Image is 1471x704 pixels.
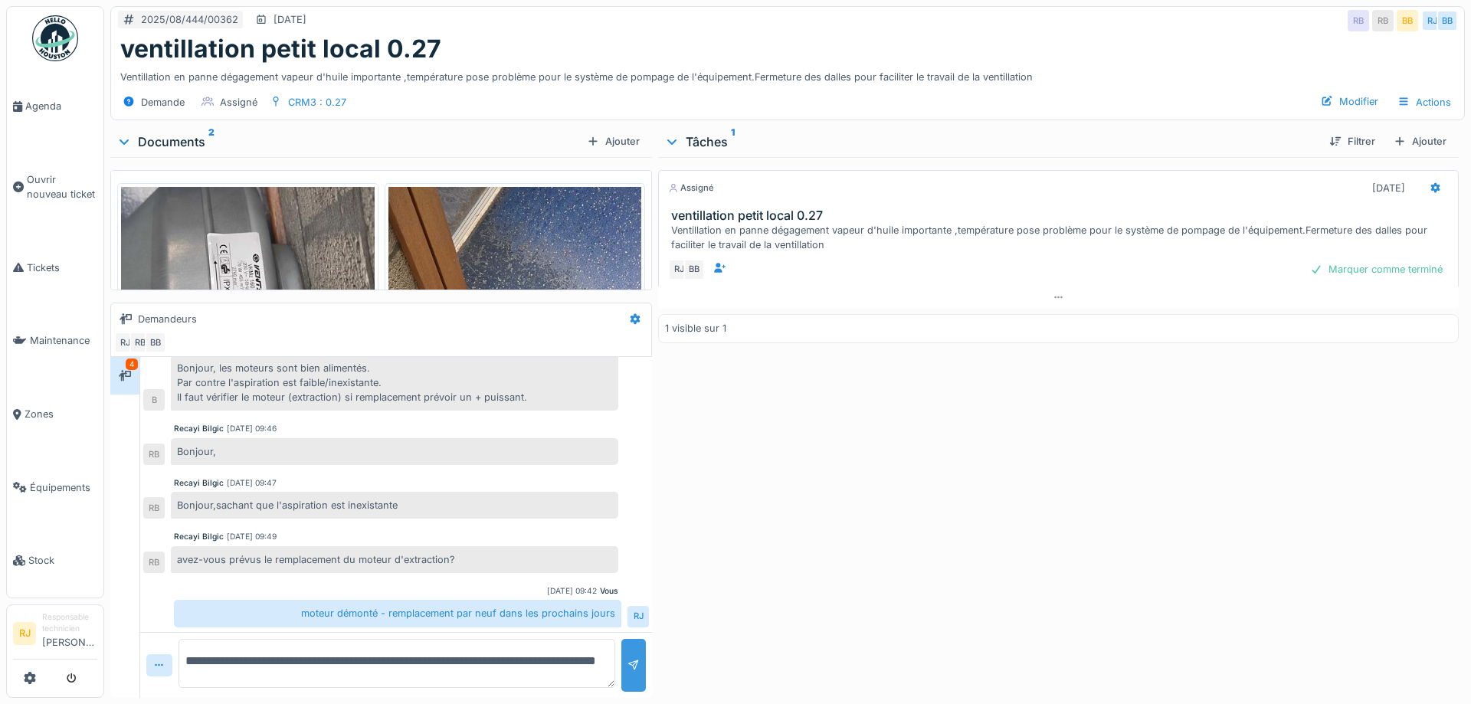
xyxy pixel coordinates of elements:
div: Ventillation en panne dégagement vapeur d'huile importante ,température pose problème pour le sys... [671,223,1452,252]
div: 2025/08/444/00362 [141,12,238,27]
div: [DATE] 09:49 [227,531,277,542]
a: Ouvrir nouveau ticket [7,143,103,231]
a: Zones [7,378,103,451]
span: Maintenance [30,333,97,348]
div: CRM3 : 0.27 [288,95,346,110]
div: Assigné [668,182,714,195]
div: Recayi Bilgic [174,531,224,542]
div: 1 visible sur 1 [665,321,726,336]
div: Modifier [1315,91,1384,112]
div: RB [1348,10,1369,31]
div: Recayi Bilgic [174,423,224,434]
div: Marquer comme terminé [1304,259,1449,280]
div: [DATE] [1372,181,1405,195]
div: B [143,389,165,411]
div: Bonjour, les moteurs sont bien alimentés. Par contre l'aspiration est faible/inexistante. Il faut... [171,355,618,411]
div: BB [1437,10,1458,31]
a: Maintenance [7,304,103,378]
sup: 2 [208,133,215,151]
span: Zones [25,407,97,421]
div: Bonjour,sachant que l'aspiration est inexistante [171,492,618,519]
div: Demande [141,95,185,110]
h3: ventillation petit local 0.27 [671,208,1452,223]
div: 4 [126,359,138,370]
h1: ventillation petit local 0.27 [120,34,441,64]
div: avez-vous prévus le remplacement du moteur d'extraction? [171,546,618,573]
div: RB [143,444,165,465]
div: Tâches [664,133,1317,151]
img: xz6z6piirsqb9r3avtsbptd3y16y [121,187,375,377]
img: mq4isln8tvohap30aiialda5wyxt [388,187,642,525]
div: RB [129,332,151,353]
div: moteur démonté - remplacement par neuf dans les prochains jours [174,600,621,627]
div: Filtrer [1323,131,1381,152]
a: Stock [7,524,103,598]
div: Demandeurs [138,312,197,326]
div: Recayi Bilgic [174,477,224,489]
div: Bonjour, [171,438,618,465]
div: Actions [1391,91,1458,113]
div: [DATE] 09:42 [547,585,597,597]
span: Stock [28,553,97,568]
div: Ajouter [581,131,646,152]
div: [DATE] 09:47 [227,477,277,489]
div: BB [1397,10,1418,31]
sup: 1 [731,133,735,151]
span: Agenda [25,99,97,113]
a: RJ Responsable technicien[PERSON_NAME] [13,611,97,660]
div: Documents [116,133,581,151]
div: BB [683,259,705,280]
div: BB [145,332,166,353]
div: Ventillation en panne dégagement vapeur d'huile importante ,température pose problème pour le sys... [120,64,1455,84]
a: Équipements [7,451,103,525]
div: Assigné [220,95,257,110]
span: Équipements [30,480,97,495]
div: RJ [1421,10,1443,31]
a: Agenda [7,70,103,143]
a: Tickets [7,231,103,305]
li: RJ [13,622,36,645]
li: [PERSON_NAME] [42,611,97,656]
div: [DATE] [274,12,306,27]
div: RJ [627,606,649,627]
div: RB [1372,10,1394,31]
div: Ajouter [1387,131,1453,152]
div: RB [143,497,165,519]
div: RB [143,552,165,573]
div: Responsable technicien [42,611,97,635]
span: Tickets [27,260,97,275]
div: [DATE] 09:46 [227,423,277,434]
div: RJ [114,332,136,353]
span: Ouvrir nouveau ticket [27,172,97,201]
img: Badge_color-CXgf-gQk.svg [32,15,78,61]
div: Vous [600,585,618,597]
div: RJ [668,259,690,280]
